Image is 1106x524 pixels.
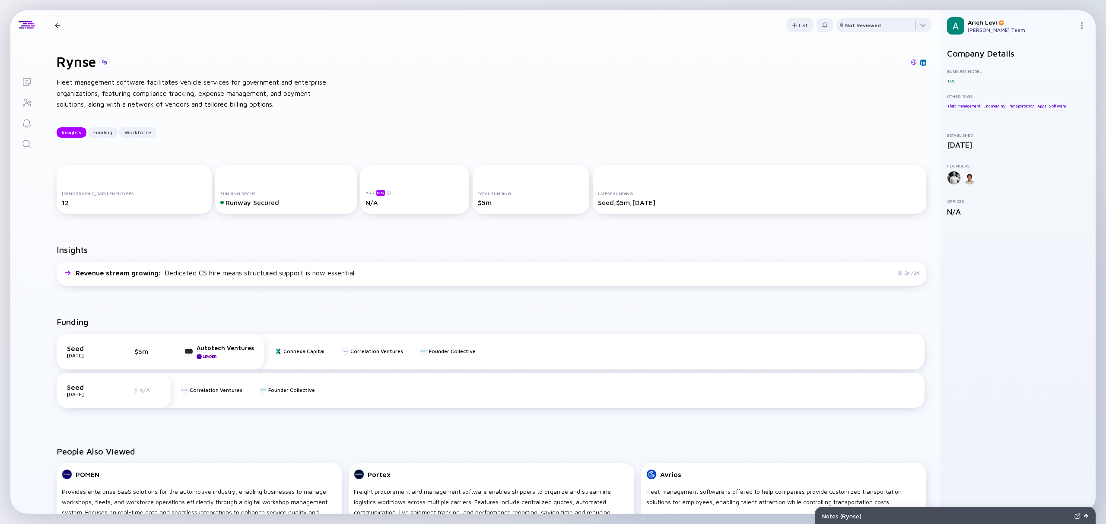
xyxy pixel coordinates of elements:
div: Engineering [982,101,1006,110]
div: Other Tags [947,94,1089,99]
div: POMEN [76,470,99,478]
div: Offices [947,199,1089,204]
div: Correlation Ventures [190,387,242,393]
div: Software [1048,101,1066,110]
button: Insights [57,127,86,138]
div: N/A [365,199,464,206]
a: Search [10,133,43,154]
a: Connexa Capital [275,348,324,354]
div: Correlation Ventures [350,348,403,354]
div: Founder Collective [268,387,315,393]
div: Latest Funding [598,191,922,196]
a: Founder Collective [260,387,315,393]
div: Insights [57,126,86,139]
div: Leader [203,354,216,359]
div: Transportation [1007,101,1036,110]
div: $5m [134,347,160,355]
div: Q4/24 [897,270,919,276]
button: Workforce [119,127,156,138]
div: Fleet management software facilitates vehicle services for government and enterprise organization... [57,77,333,110]
h2: Company Details [947,48,1089,58]
div: Business Model [947,69,1089,74]
a: Autotech VenturesLeader [184,344,254,359]
div: beta [376,190,385,196]
div: Seed, $5m, [DATE] [598,199,922,206]
div: ARR [365,189,464,196]
div: [PERSON_NAME] Team [968,27,1075,33]
div: Fleet Management [947,101,982,110]
button: Funding [88,127,118,138]
div: Autotech Ventures [197,344,254,351]
div: Arieh Levi [968,19,1075,26]
div: [DATE] [67,352,110,359]
img: Open Notes [1084,514,1088,518]
h2: People Also Viewed [57,446,926,456]
div: Dedicated CS hire means structured support is now essential. [76,269,356,277]
span: Revenue stream growing : [76,269,163,277]
a: Lists [10,71,43,92]
div: Seed [67,344,110,352]
h2: Insights [57,245,88,255]
a: Reminders [10,112,43,133]
div: List [787,19,813,32]
div: $5m [478,199,584,206]
div: Runway Secured [220,199,352,206]
div: [DEMOGRAPHIC_DATA] Employees [62,191,207,196]
div: Seed [67,383,110,391]
div: Founder Collective [429,348,476,354]
a: Correlation Ventures [342,348,403,354]
img: Rynse Website [911,59,917,65]
div: Avrios [660,470,681,478]
div: B2C [947,76,956,85]
a: Founder Collective [420,348,476,354]
a: Correlation Ventures [181,387,242,393]
div: Total Funding [478,191,584,196]
div: Portex [368,470,391,478]
img: Arieh Profile Picture [947,17,964,35]
a: Investor Map [10,92,43,112]
div: Not Reviewed [845,22,881,28]
div: Funding [88,126,118,139]
div: Established [947,133,1089,138]
div: Notes ( Rynse ) [822,512,1071,520]
button: List [787,18,813,32]
div: [DATE] [67,391,110,398]
div: N/A [947,207,1089,216]
div: 12 [62,199,207,206]
h2: Funding [57,317,89,327]
img: Menu [1078,22,1085,29]
div: [DATE] [947,140,1089,149]
div: $ N/A [134,386,160,394]
div: Apps [1036,101,1047,110]
div: Founders [947,163,1089,168]
h1: Rynse [57,54,96,70]
div: Workforce [119,126,156,139]
div: Funding Status [220,191,352,196]
img: Expand Notes [1074,513,1081,519]
div: Connexa Capital [283,348,324,354]
img: Rynse Linkedin Page [921,60,925,65]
